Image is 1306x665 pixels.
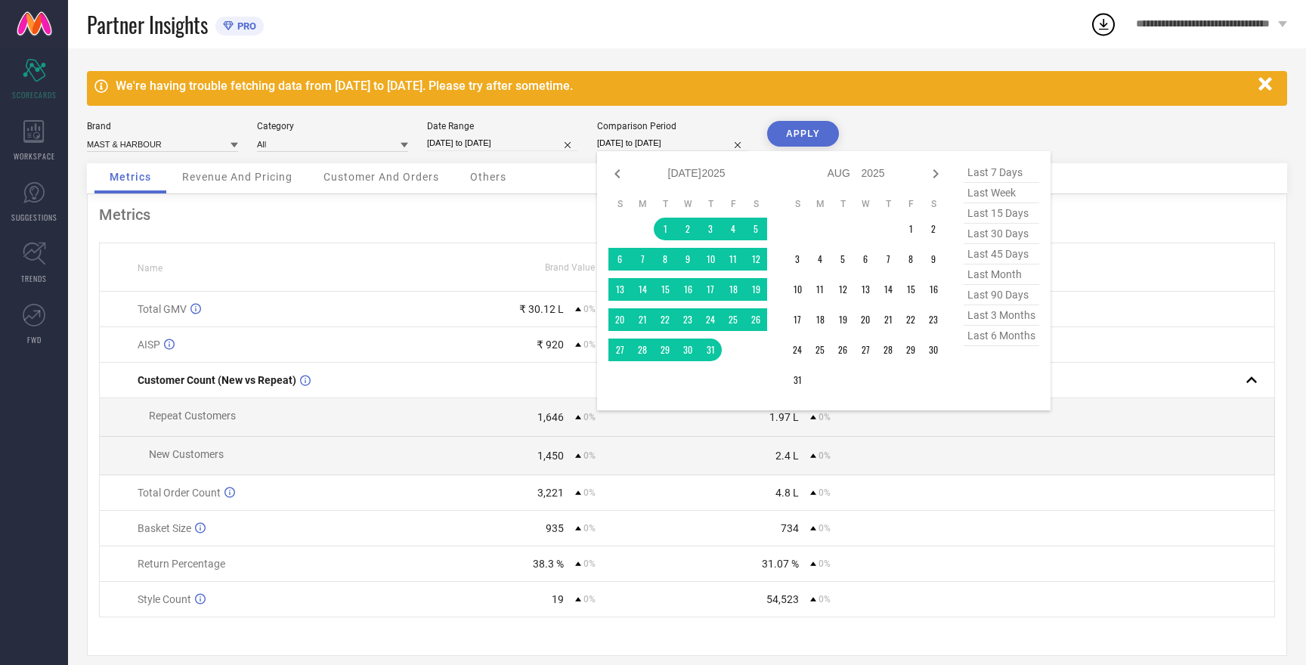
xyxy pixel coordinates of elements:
[922,218,945,240] td: Sat Aug 02 2025
[699,248,722,271] td: Thu Jul 10 2025
[699,339,722,361] td: Thu Jul 31 2025
[877,308,899,331] td: Thu Aug 21 2025
[781,522,799,534] div: 734
[149,410,236,422] span: Repeat Customers
[877,198,899,210] th: Thursday
[12,89,57,101] span: SCORECARDS
[964,224,1039,244] span: last 30 days
[854,248,877,271] td: Wed Aug 06 2025
[583,558,596,569] span: 0%
[819,594,831,605] span: 0%
[819,412,831,422] span: 0%
[722,278,744,301] td: Fri Jul 18 2025
[809,339,831,361] td: Mon Aug 25 2025
[654,278,676,301] td: Tue Jul 15 2025
[877,278,899,301] td: Thu Aug 14 2025
[831,278,854,301] td: Tue Aug 12 2025
[676,308,699,331] td: Wed Jul 23 2025
[608,339,631,361] td: Sun Jul 27 2025
[323,171,439,183] span: Customer And Orders
[631,248,654,271] td: Mon Jul 07 2025
[427,135,578,151] input: Select date range
[786,308,809,331] td: Sun Aug 17 2025
[899,218,922,240] td: Fri Aug 01 2025
[899,198,922,210] th: Friday
[537,339,564,351] div: ₹ 920
[138,522,191,534] span: Basket Size
[537,487,564,499] div: 3,221
[654,218,676,240] td: Tue Jul 01 2025
[854,308,877,331] td: Wed Aug 20 2025
[922,198,945,210] th: Saturday
[877,248,899,271] td: Thu Aug 07 2025
[234,20,256,32] span: PRO
[138,374,296,386] span: Customer Count (New vs Repeat)
[819,487,831,498] span: 0%
[744,218,767,240] td: Sat Jul 05 2025
[257,121,408,131] div: Category
[676,248,699,271] td: Wed Jul 09 2025
[899,278,922,301] td: Fri Aug 15 2025
[819,450,831,461] span: 0%
[744,278,767,301] td: Sat Jul 19 2025
[470,171,506,183] span: Others
[922,339,945,361] td: Sat Aug 30 2025
[654,248,676,271] td: Tue Jul 08 2025
[922,248,945,271] td: Sat Aug 09 2025
[831,198,854,210] th: Tuesday
[631,308,654,331] td: Mon Jul 21 2025
[699,278,722,301] td: Thu Jul 17 2025
[583,304,596,314] span: 0%
[699,198,722,210] th: Thursday
[699,308,722,331] td: Thu Jul 24 2025
[138,303,187,315] span: Total GMV
[786,278,809,301] td: Sun Aug 10 2025
[722,218,744,240] td: Fri Jul 04 2025
[809,278,831,301] td: Mon Aug 11 2025
[854,198,877,210] th: Wednesday
[809,198,831,210] th: Monday
[964,285,1039,305] span: last 90 days
[608,198,631,210] th: Sunday
[537,411,564,423] div: 1,646
[767,121,839,147] button: APPLY
[927,165,945,183] div: Next month
[809,308,831,331] td: Mon Aug 18 2025
[922,308,945,331] td: Sat Aug 23 2025
[608,248,631,271] td: Sun Jul 06 2025
[775,487,799,499] div: 4.8 L
[899,248,922,271] td: Fri Aug 08 2025
[182,171,292,183] span: Revenue And Pricing
[786,198,809,210] th: Sunday
[138,263,162,274] span: Name
[631,339,654,361] td: Mon Jul 28 2025
[110,171,151,183] span: Metrics
[149,448,224,460] span: New Customers
[537,450,564,462] div: 1,450
[519,303,564,315] div: ₹ 30.12 L
[744,308,767,331] td: Sat Jul 26 2025
[583,339,596,350] span: 0%
[583,412,596,422] span: 0%
[769,411,799,423] div: 1.97 L
[964,203,1039,224] span: last 15 days
[545,262,595,273] span: Brand Value
[722,248,744,271] td: Fri Jul 11 2025
[597,121,748,131] div: Comparison Period
[608,278,631,301] td: Sun Jul 13 2025
[27,334,42,345] span: FWD
[831,339,854,361] td: Tue Aug 26 2025
[427,121,578,131] div: Date Range
[676,198,699,210] th: Wednesday
[722,308,744,331] td: Fri Jul 25 2025
[608,308,631,331] td: Sun Jul 20 2025
[964,162,1039,183] span: last 7 days
[831,248,854,271] td: Tue Aug 05 2025
[899,339,922,361] td: Fri Aug 29 2025
[922,278,945,301] td: Sat Aug 16 2025
[786,248,809,271] td: Sun Aug 03 2025
[87,9,208,40] span: Partner Insights
[116,79,1251,93] div: We're having trouble fetching data from [DATE] to [DATE]. Please try after sometime.
[775,450,799,462] div: 2.4 L
[676,218,699,240] td: Wed Jul 02 2025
